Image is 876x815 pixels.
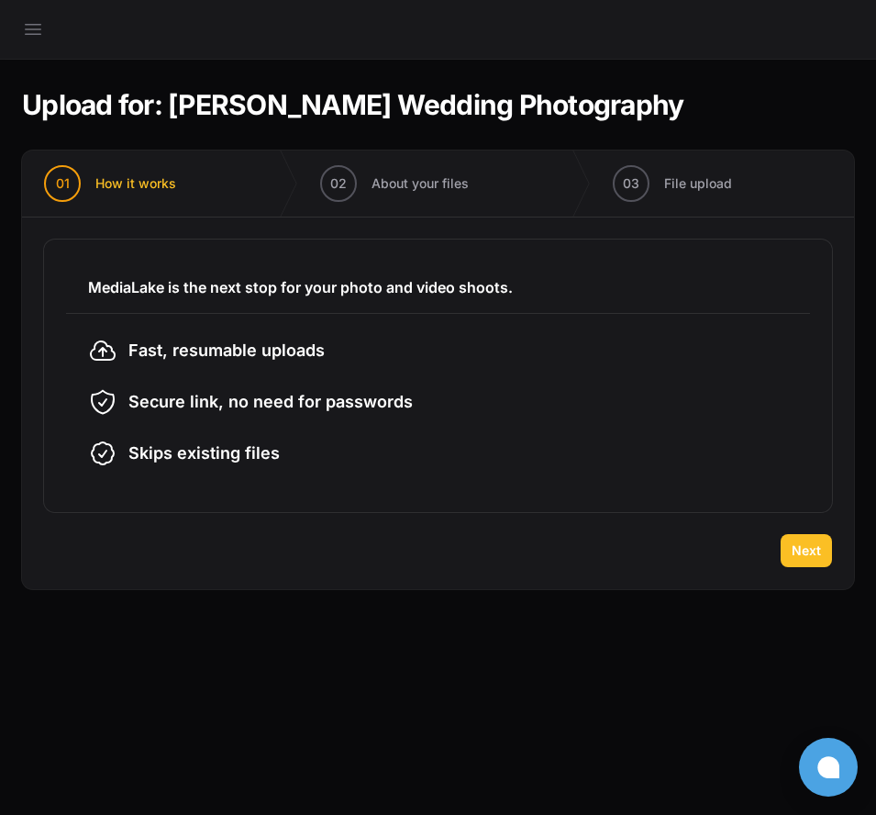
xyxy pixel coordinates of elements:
[22,151,198,217] button: 01 How it works
[128,389,413,415] span: Secure link, no need for passwords
[22,88,683,121] h1: Upload for: [PERSON_NAME] Wedding Photography
[95,174,176,193] span: How it works
[330,174,347,193] span: 02
[792,541,821,560] span: Next
[664,174,732,193] span: File upload
[128,441,280,466] span: Skips existing files
[781,534,832,567] button: Next
[128,338,325,363] span: Fast, resumable uploads
[591,151,754,217] button: 03 File upload
[799,738,858,797] button: Open chat window
[88,276,788,298] h3: MediaLake is the next stop for your photo and video shoots.
[56,174,70,193] span: 01
[623,174,639,193] span: 03
[371,174,469,193] span: About your files
[298,151,491,217] button: 02 About your files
